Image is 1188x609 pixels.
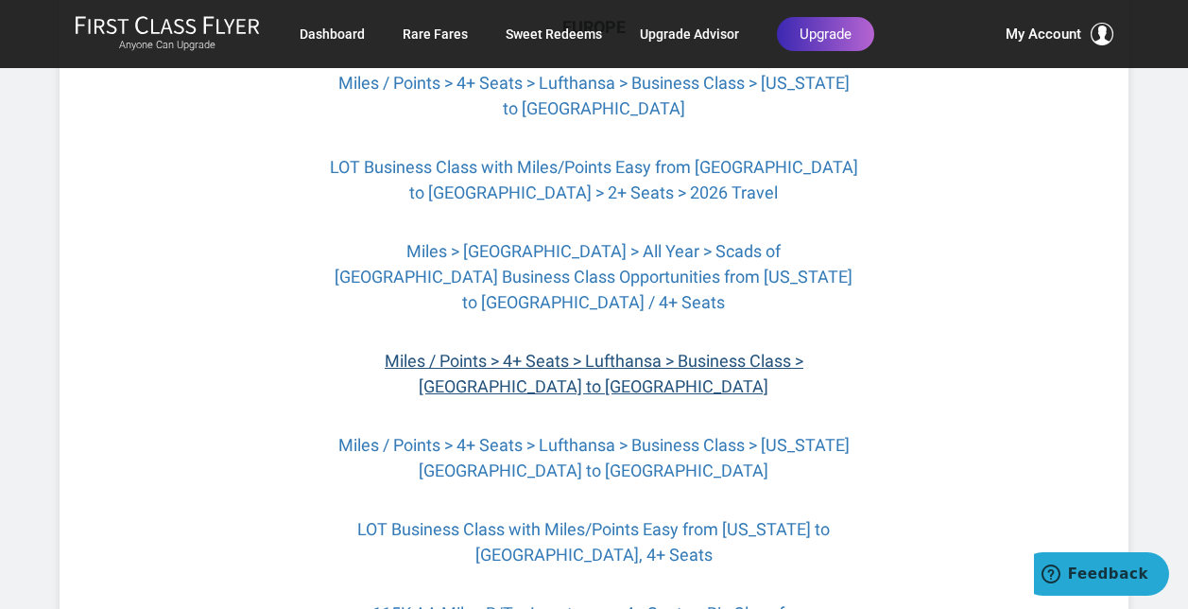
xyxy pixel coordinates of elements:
small: Anyone Can Upgrade [75,39,260,52]
button: My Account [1006,23,1113,45]
a: Miles > [GEOGRAPHIC_DATA] > All Year > Scads of [GEOGRAPHIC_DATA] Business Class Opportunities fr... [335,241,852,312]
span: My Account [1006,23,1081,45]
a: First Class FlyerAnyone Can Upgrade [75,15,260,53]
iframe: Opens a widget where you can find more information [1034,552,1169,600]
a: LOT Business Class with Miles/Points Easy from [US_STATE] to [GEOGRAPHIC_DATA], 4+ Seats [357,519,830,565]
a: Miles / Points > 4+ Seats > Lufthansa > Business Class > [US_STATE][GEOGRAPHIC_DATA] to [GEOGRAPH... [338,435,850,480]
a: Rare Fares [403,17,468,51]
a: LOT Business Class with Miles/Points Easy from [GEOGRAPHIC_DATA] to [GEOGRAPHIC_DATA] > 2+ Seats ... [330,157,858,202]
a: Upgrade Advisor [640,17,739,51]
a: Upgrade [777,17,874,51]
a: Dashboard [300,17,365,51]
a: Miles / Points > 4+ Seats > Lufthansa > Business Class > [GEOGRAPHIC_DATA] to [GEOGRAPHIC_DATA] [385,351,803,396]
a: Miles / Points > 4+ Seats > Lufthansa > Business Class > [US_STATE] to [GEOGRAPHIC_DATA] [338,73,850,118]
a: Sweet Redeems [506,17,602,51]
img: First Class Flyer [75,15,260,35]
